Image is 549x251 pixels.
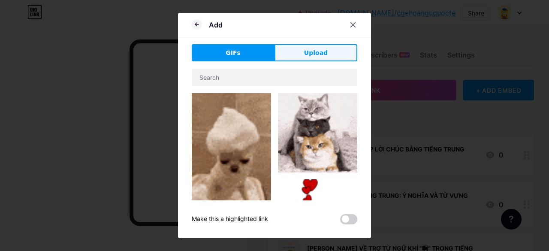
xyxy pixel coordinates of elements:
[192,93,271,235] img: Gihpy
[304,48,328,57] span: Upload
[278,93,357,172] img: Gihpy
[209,20,223,30] div: Add
[192,214,268,224] div: Make this a highlighted link
[192,69,357,86] input: Search
[274,44,357,61] button: Upload
[226,48,241,57] span: GIFs
[192,44,274,61] button: GIFs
